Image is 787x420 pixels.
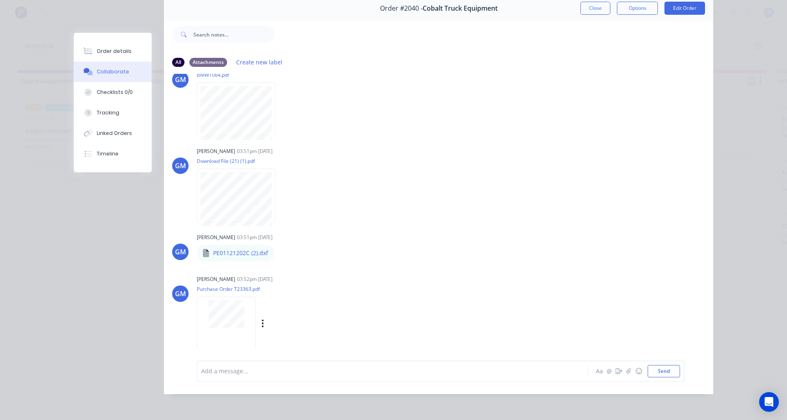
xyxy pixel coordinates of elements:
[197,157,284,164] p: Download File (21) (1).pdf
[97,109,119,116] div: Tracking
[423,5,498,12] span: Cobalt Truck Equipment
[189,58,227,67] div: Attachments
[580,2,610,15] button: Close
[97,68,129,75] div: Collaborate
[74,82,152,103] button: Checklists 0/0
[175,247,186,257] div: GM
[648,365,680,377] button: Send
[380,5,423,12] span: Order #2040 -
[617,2,658,15] button: Options
[74,123,152,144] button: Linked Orders
[594,366,604,376] button: Aa
[193,26,275,43] input: Search notes...
[175,161,186,171] div: GM
[175,75,186,84] div: GM
[197,148,235,155] div: [PERSON_NAME]
[172,58,184,67] div: All
[74,103,152,123] button: Tracking
[97,130,132,137] div: Linked Orders
[237,148,273,155] div: 03:51pm [DATE]
[213,249,268,257] p: PE01121202C (2).dxf
[197,285,347,292] p: Purchase Order T23363.pdf
[237,234,273,241] div: 03:51pm [DATE]
[74,41,152,62] button: Order details
[604,366,614,376] button: @
[197,276,235,283] div: [PERSON_NAME]
[175,289,186,299] div: GM
[634,366,644,376] button: ☺
[74,62,152,82] button: Collaborate
[97,150,118,157] div: Timeline
[197,234,235,241] div: [PERSON_NAME]
[664,2,705,15] button: Edit Order
[237,276,273,283] div: 03:52pm [DATE]
[97,48,132,55] div: Order details
[74,144,152,164] button: Timeline
[759,392,779,412] div: Open Intercom Messenger
[232,57,287,68] button: Create new label
[197,71,284,78] p: BMW1064.pdf
[97,89,133,96] div: Checklists 0/0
